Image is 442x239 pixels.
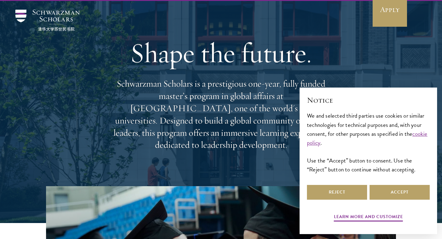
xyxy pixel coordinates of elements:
img: Schwarzman Scholars [15,10,80,31]
p: Schwarzman Scholars is a prestigious one-year, fully funded master’s program in global affairs at... [110,78,331,151]
button: Learn more and customize [334,213,403,222]
div: We and selected third parties use cookies or similar technologies for technical purposes and, wit... [307,111,430,174]
a: cookie policy [307,129,428,147]
h2: Notice [307,95,430,105]
button: Reject [307,185,367,200]
button: Accept [370,185,430,200]
h1: Shape the future. [110,36,331,70]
